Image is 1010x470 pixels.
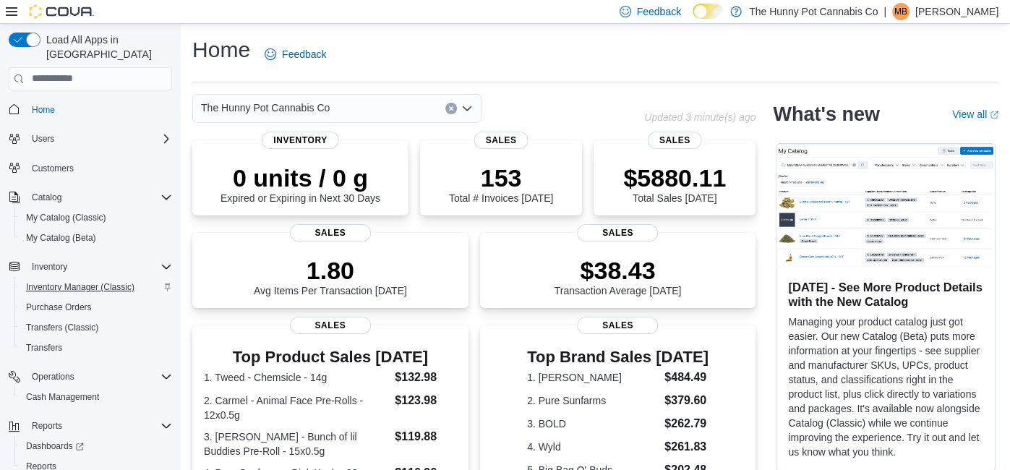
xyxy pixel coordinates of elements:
a: Inventory Manager (Classic) [20,278,140,296]
a: Home [26,101,61,119]
button: Purchase Orders [14,297,178,317]
p: 1.80 [254,256,407,285]
span: Sales [577,224,658,242]
span: Customers [32,163,74,174]
span: Sales [577,317,658,334]
dt: 2. Carmel - Animal Face Pre-Rolls - 12x0.5g [204,393,389,422]
dd: $123.98 [395,392,456,409]
a: My Catalog (Classic) [20,209,112,226]
span: Inventory Manager (Classic) [26,281,134,293]
dd: $132.98 [395,369,456,386]
span: The Hunny Pot Cannabis Co [201,99,330,116]
img: Cova [29,4,94,19]
a: Dashboards [20,437,90,455]
span: Transfers [20,339,172,356]
p: Managing your product catalog just got easier. Our new Catalog (Beta) puts more information at yo... [788,315,983,459]
span: Load All Apps in [GEOGRAPHIC_DATA] [40,33,172,61]
h1: Home [192,35,250,64]
a: Dashboards [14,436,178,456]
span: My Catalog (Beta) [26,232,96,244]
span: Customers [26,159,172,177]
a: Feedback [259,40,332,69]
span: Dark Mode [693,19,693,20]
dd: $119.88 [395,428,456,445]
span: Cash Management [26,391,99,403]
a: Customers [26,160,80,177]
button: Home [3,99,178,120]
span: Transfers (Classic) [26,322,98,333]
p: $5880.11 [623,163,726,192]
span: Inventory Manager (Classic) [20,278,172,296]
button: Users [26,130,60,148]
dt: 2. Pure Sunfarms [527,393,659,408]
div: Total # Invoices [DATE] [449,163,553,204]
p: 0 units / 0 g [221,163,380,192]
span: My Catalog (Beta) [20,229,172,247]
button: Customers [3,158,178,179]
h3: Top Product Sales [DATE] [204,349,457,366]
span: Home [32,104,55,116]
span: My Catalog (Classic) [20,209,172,226]
button: Cash Management [14,387,178,407]
span: Operations [32,371,74,383]
span: Inventory [26,258,172,275]
a: My Catalog (Beta) [20,229,102,247]
span: Reports [32,420,62,432]
span: Sales [290,317,371,334]
dd: $262.79 [664,415,709,432]
span: Purchase Orders [26,302,92,313]
span: Catalog [32,192,61,203]
dt: 3. [PERSON_NAME] - Bunch of lil Buddies Pre-Roll - 15x0.5g [204,430,389,458]
dt: 3. BOLD [527,416,659,431]
button: Inventory [3,257,178,277]
h2: What's new [773,103,879,126]
span: Dashboards [26,440,84,452]
p: 153 [449,163,553,192]
span: Users [26,130,172,148]
div: Avg Items Per Transaction [DATE] [254,256,407,296]
span: Sales [290,224,371,242]
button: Operations [26,368,80,385]
button: Clear input [445,103,457,114]
p: | [883,3,886,20]
h3: Top Brand Sales [DATE] [527,349,709,366]
div: Mackenzie Brewitt [892,3,910,20]
button: Catalog [3,187,178,208]
a: View allExternal link [952,108,998,120]
button: Open list of options [461,103,473,114]
span: Cash Management [20,388,172,406]
span: Transfers (Classic) [20,319,172,336]
span: Sales [474,132,528,149]
a: Transfers [20,339,68,356]
dd: $484.49 [664,369,709,386]
div: Expired or Expiring in Next 30 Days [221,163,380,204]
button: Transfers (Classic) [14,317,178,338]
p: The Hunny Pot Cannabis Co [749,3,878,20]
button: Inventory Manager (Classic) [14,277,178,297]
button: Users [3,129,178,149]
svg: External link [990,111,998,119]
span: Dashboards [20,437,172,455]
span: Reports [26,417,172,435]
button: Operations [3,367,178,387]
span: Inventory [32,261,67,273]
span: Feedback [637,4,681,19]
dt: 1. Tweed - Chemsicle - 14g [204,370,389,385]
dt: 1. [PERSON_NAME] [527,370,659,385]
dd: $261.83 [664,438,709,456]
p: [PERSON_NAME] [915,3,998,20]
span: Operations [26,368,172,385]
span: Users [32,133,54,145]
span: Transfers [26,342,62,354]
button: My Catalog (Beta) [14,228,178,248]
span: Sales [648,132,702,149]
button: Catalog [26,189,67,206]
button: Transfers [14,338,178,358]
a: Transfers (Classic) [20,319,104,336]
span: MB [894,3,907,20]
dt: 4. Wyld [527,440,659,454]
button: My Catalog (Classic) [14,208,178,228]
button: Reports [26,417,68,435]
p: $38.43 [555,256,682,285]
div: Transaction Average [DATE] [555,256,682,296]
